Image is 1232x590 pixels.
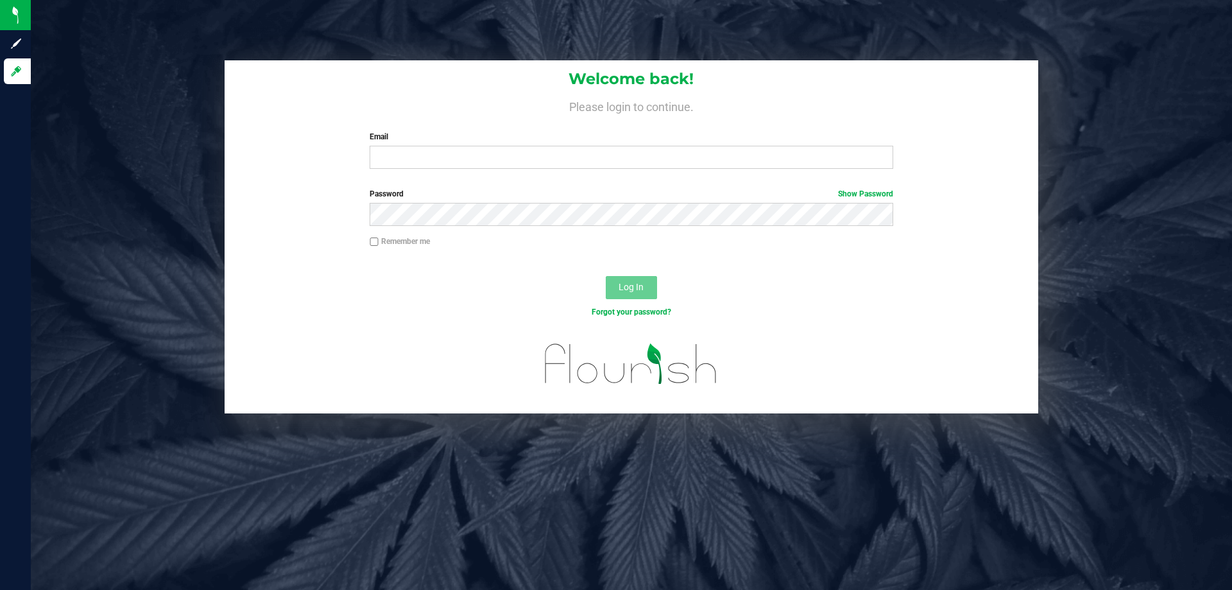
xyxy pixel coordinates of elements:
[370,189,404,198] span: Password
[838,189,893,198] a: Show Password
[606,276,657,299] button: Log In
[619,282,644,292] span: Log In
[10,65,22,78] inline-svg: Log in
[370,131,893,143] label: Email
[225,71,1038,87] h1: Welcome back!
[529,331,733,397] img: flourish_logo.svg
[370,238,379,247] input: Remember me
[10,37,22,50] inline-svg: Sign up
[225,98,1038,113] h4: Please login to continue.
[370,236,430,247] label: Remember me
[592,308,671,317] a: Forgot your password?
